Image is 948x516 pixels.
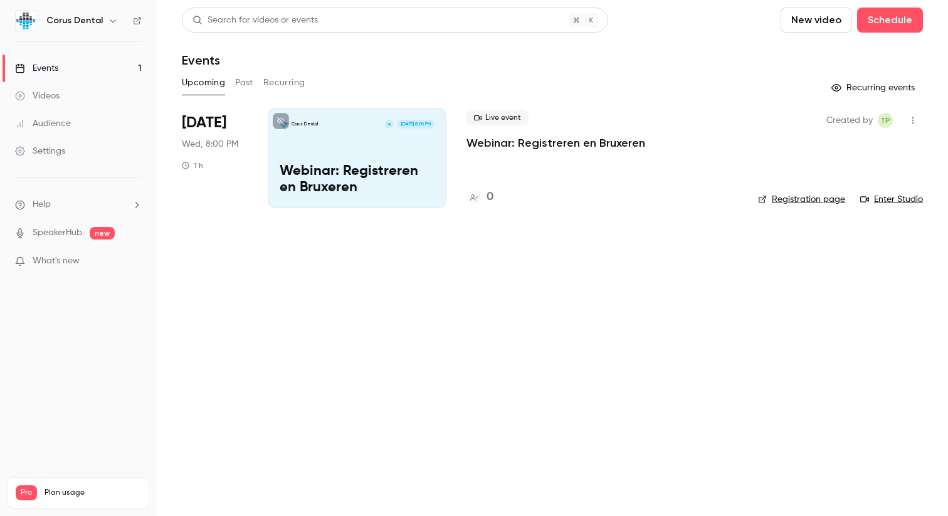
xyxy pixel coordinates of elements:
div: W [384,119,394,129]
span: Wed, 8:00 PM [182,138,238,150]
a: Enter Studio [860,193,923,206]
a: SpeakerHub [33,226,82,240]
span: TP [880,113,890,128]
span: new [90,227,115,240]
img: Corus Dental [16,11,36,31]
button: Recurring [263,73,305,93]
div: 1 h [182,161,203,171]
span: [DATE] 8:00 PM [397,120,434,129]
h1: Events [182,53,220,68]
span: Tessa Peters [878,113,893,128]
div: Sep 3 Wed, 8:00 PM (Europe/Amsterdam) [182,108,248,208]
button: Schedule [857,8,923,33]
button: Upcoming [182,73,225,93]
span: Plan usage [45,488,141,498]
span: Help [33,198,51,211]
button: Recurring events [826,78,923,98]
div: Audience [15,117,71,130]
p: Corus Dental [292,121,318,127]
a: Webinar: Registreren en BruxerenCorus DentalW[DATE] 8:00 PMWebinar: Registreren en Bruxeren [268,108,446,208]
span: Live event [466,110,529,125]
span: Pro [16,485,37,500]
h4: 0 [487,189,493,206]
div: Events [15,62,58,75]
div: Videos [15,90,60,102]
h6: Corus Dental [46,14,103,27]
li: help-dropdown-opener [15,198,142,211]
span: Created by [826,113,873,128]
div: Search for videos or events [192,14,318,27]
a: Webinar: Registreren en Bruxeren [466,135,645,150]
span: What's new [33,255,80,268]
button: Past [235,73,253,93]
a: Registration page [758,193,845,206]
p: Webinar: Registreren en Bruxeren [280,164,434,196]
iframe: Noticeable Trigger [127,256,142,267]
div: Settings [15,145,65,157]
span: [DATE] [182,113,226,133]
a: 0 [466,189,493,206]
button: New video [781,8,852,33]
